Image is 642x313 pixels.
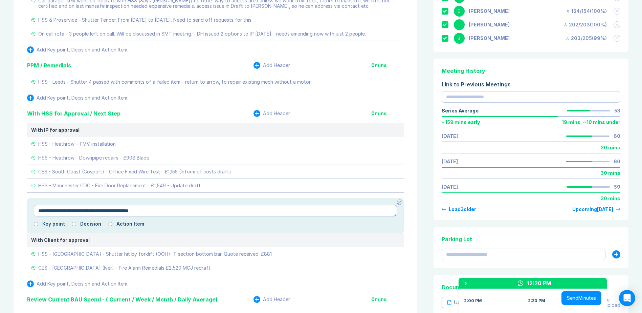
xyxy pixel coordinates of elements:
div: Link to Previous Meetings [442,80,620,88]
a: [DATE] [442,133,458,139]
div: With HSS for Approval / Next Step [27,109,120,118]
div: Add Key point, Decision and Action Item [37,95,127,101]
div: 59 [614,184,620,190]
div: CES - South Coast (Gosport) - Office Fixed Wire Test - £1,155 (Inform of costs draft) [38,169,231,174]
div: With IP for approval [31,127,400,133]
button: Add Key point, Decision and Action Item [27,280,127,287]
div: 53 [614,108,620,113]
div: 12:20 PM [527,279,551,287]
div: HSS - Manchester CDC - Fire Door Replacement - £1,549 - Update draft. [38,183,202,188]
div: On call rota - 3 people left on call. Will be discussed in SMT meeting. - DH issued 2 options to ... [38,31,366,37]
div: Upcoming [DATE] [572,207,613,212]
div: HSS - [GEOGRAPHIC_DATA] - Shutter hit by forklift (OOH) -T section bottom bar. Quote received. £881 [38,251,272,257]
div: 2:00 PM [464,298,482,304]
a: [DATE] [442,184,458,190]
button: SendMinutes [561,291,601,305]
div: 30 mins [601,196,620,201]
div: CES - [GEOGRAPHIC_DATA] (Iver) - Fire Alarm Remedials £2,520 MCJ redraft [38,265,211,271]
div: ~ 159 mins early [442,120,480,125]
div: Open Intercom Messenger [619,290,635,306]
a: Upcoming[DATE] [572,207,620,212]
div: D [454,6,465,17]
div: 203 / 205 ( 99 %) [566,36,607,41]
div: Add Key point, Decision and Action Item [37,47,127,53]
a: [DATE] [442,159,458,164]
div: HSS - Leeds - Shutter 4 passed with comments of a failed item - return to arrow, to repair existi... [38,79,311,85]
div: 202 / 203 ( 100 %) [563,22,607,27]
div: Add Key point, Decision and Action Item [37,281,127,287]
div: Add Header [263,63,290,68]
label: Decision [80,221,101,227]
div: Parking Lot [442,235,620,243]
div: HSS & Proservice - Shutter Tender. From [DATE] to [DATE]. Need to send off requests for this. [38,17,252,23]
div: 60 [614,133,620,139]
div: 0 mins [371,63,404,68]
button: Add Header [253,110,290,117]
div: 0 mins [371,111,404,116]
div: Add Header [263,111,290,116]
button: Load3older [442,207,476,212]
div: David Hayter [469,8,510,14]
div: Review Current BAU Spend - ( Current / Week / Month / Daily Average) [27,295,218,304]
div: Load 3 older [449,207,476,212]
div: Iain Parnell [469,22,510,27]
div: HSS - Heathrow - TMV installation [38,141,116,147]
div: Documents & Images [442,283,620,291]
div: I [454,19,465,30]
div: 30 mins [601,170,620,176]
div: Upload File(s) [442,297,491,308]
div: Add Header [263,297,290,302]
div: HSS - Heathrow - Downpipe repairs - £908 Blade [38,155,149,161]
div: With Client for approval [31,237,400,243]
div: Meeting History [442,67,620,75]
button: Add Header [253,62,290,69]
button: Add Key point, Decision and Action Item [27,95,127,101]
div: Series Average [442,108,479,113]
div: PPM / Remedials [27,61,71,69]
div: J [454,33,465,44]
div: 154 / 154 ( 100 %) [566,8,607,14]
div: Jonny Welbourn [469,36,510,41]
div: 30 mins [601,145,620,150]
label: Action Item [116,221,144,227]
label: Key point [42,221,65,227]
div: 60 [614,159,620,164]
div: 0 mins [371,297,404,302]
div: 2:30 PM [528,298,545,304]
button: Add Header [253,296,290,303]
div: 19 mins , ~ 10 mins under [562,120,620,125]
button: Add Key point, Decision and Action Item [27,46,127,53]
